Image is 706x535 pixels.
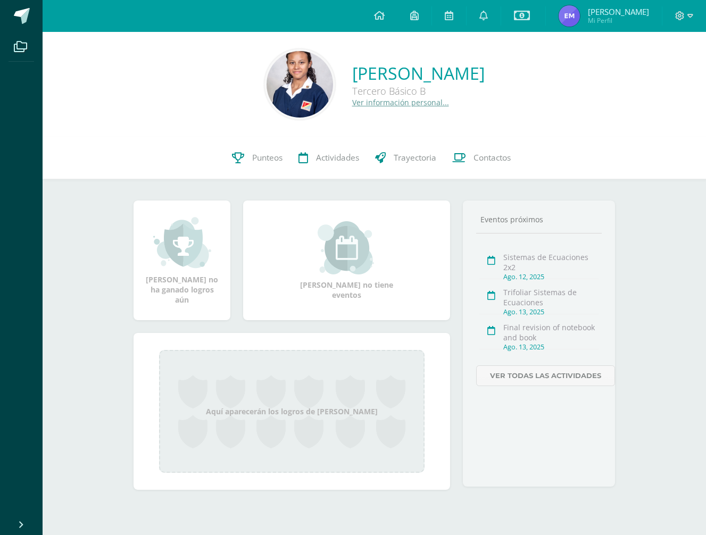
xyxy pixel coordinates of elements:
[559,5,580,27] img: af0207dd7556f36541c37418ff21019e.png
[476,365,615,386] a: Ver todas las actividades
[503,307,599,316] div: Ago. 13, 2025
[503,322,599,342] div: Final revision of notebook and book
[503,252,599,272] div: Sistemas de Ecuaciones 2x2
[503,272,599,281] div: Ago. 12, 2025
[588,16,649,25] span: Mi Perfil
[352,62,485,85] a: [PERSON_NAME]
[503,287,599,307] div: Trifoliar Sistemas de Ecuaciones
[352,85,485,97] div: Tercero Básico B
[394,152,436,163] span: Trayectoria
[318,221,376,274] img: event_small.png
[316,152,359,163] span: Actividades
[503,342,599,352] div: Ago. 13, 2025
[588,6,649,17] span: [PERSON_NAME]
[444,137,519,179] a: Contactos
[252,152,283,163] span: Punteos
[476,214,602,224] div: Eventos próximos
[267,51,333,118] img: 30fb68aa7cb683048ef859d038d15836.png
[153,216,211,269] img: achievement_small.png
[367,137,444,179] a: Trayectoria
[352,97,449,107] a: Ver información personal...
[224,137,290,179] a: Punteos
[294,221,400,300] div: [PERSON_NAME] no tiene eventos
[159,350,425,473] div: Aquí aparecerán los logros de [PERSON_NAME]
[144,216,220,305] div: [PERSON_NAME] no ha ganado logros aún
[290,137,367,179] a: Actividades
[474,152,511,163] span: Contactos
